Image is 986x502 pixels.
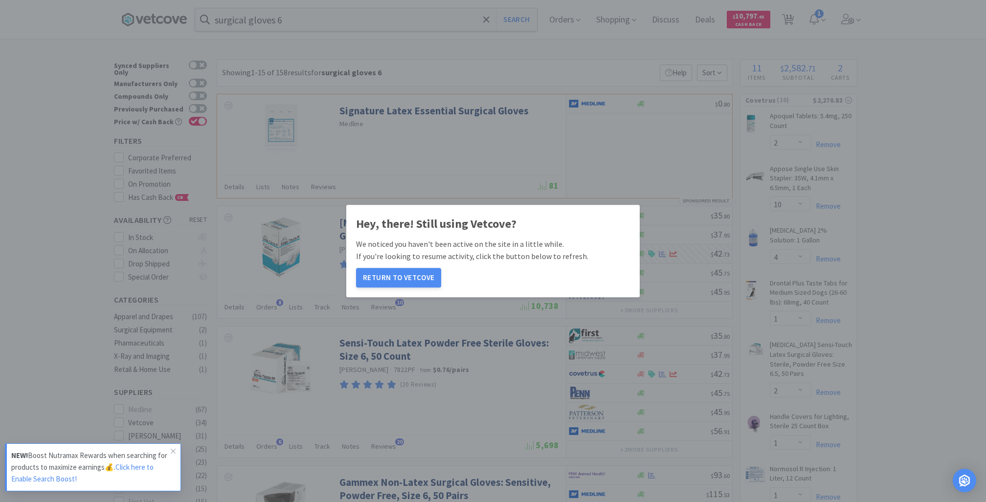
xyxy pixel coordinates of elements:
[11,450,171,485] p: Boost Nutramax Rewards when searching for products to maximize earnings💰.
[356,215,630,233] h1: Hey, there! Still using Vetcove?
[953,469,976,492] div: Open Intercom Messenger
[11,451,28,460] strong: NEW!
[5,443,181,491] a: NEW!Boost Nutramax Rewards when searching for products to maximize earnings💰.Click here to Enable...
[356,238,630,263] p: We noticed you haven't been active on the site in a little while. If you're looking to resume act...
[356,268,441,287] button: Return to Vetcove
